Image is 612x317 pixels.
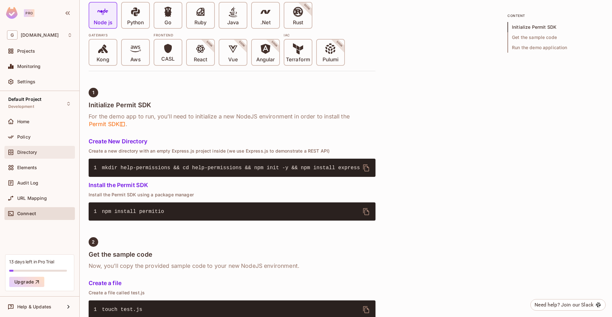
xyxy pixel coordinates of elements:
[89,290,375,295] p: Create a file called test.js
[161,56,175,62] p: CASL
[194,57,207,63] p: React
[17,165,37,170] span: Elements
[227,19,239,26] p: Java
[89,192,375,197] p: Install the Permit SDK using a package manager
[197,32,222,57] span: SOON
[94,208,102,215] span: 1
[17,49,35,54] span: Projects
[102,307,142,313] span: touch test.js
[17,150,37,155] span: Directory
[260,19,270,26] p: .Net
[127,19,144,26] p: Python
[284,33,345,38] div: IAC
[359,204,374,219] button: delete
[89,148,375,154] p: Create a new directory with an empty Express.js project inside (we use Express.js to demonstrate ...
[9,277,44,287] button: Upgrade
[17,196,47,201] span: URL Mapping
[164,19,171,26] p: Go
[7,30,18,40] span: G
[8,104,34,109] span: Development
[89,138,375,145] h5: Create New Directory
[89,33,150,38] div: Gateways
[92,90,94,95] span: 1
[17,64,41,69] span: Monitoring
[24,9,34,17] div: Pro
[92,239,95,245] span: 2
[9,259,54,265] div: 13 days left in Pro Trial
[21,33,59,38] span: Workspace: gnapi.tech
[17,211,36,216] span: Connect
[94,19,112,26] p: Node js
[89,262,375,270] h6: Now, you’ll copy the provided sample code to your new NodeJS environment.
[89,251,375,258] h4: Get the sample code
[359,160,374,176] button: delete
[507,42,603,53] span: Run the demo application
[293,19,303,26] p: Rust
[89,280,375,286] h5: Create a file
[286,57,310,63] p: Terraform
[89,101,375,109] h4: Initialize Permit SDK
[507,22,603,32] span: Initialize Permit SDK
[154,33,280,38] div: Frontend
[256,57,275,63] p: Angular
[323,57,339,63] p: Pulumi
[94,164,102,172] span: 1
[507,32,603,42] span: Get the sample code
[6,7,18,19] img: SReyMgAAAABJRU5ErkJggg==
[17,180,38,185] span: Audit Log
[535,301,594,309] div: Need help? Join our Slack
[89,113,375,128] h6: For the demo app to run, you’ll need to initialize a new NodeJS environment in order to install t...
[17,79,35,84] span: Settings
[8,97,41,102] span: Default Project
[507,13,603,18] p: content
[194,19,207,26] p: Ruby
[102,209,164,215] span: npm install permitio
[102,165,360,171] span: mkdir help-permissions && cd help-permissions && npm init -y && npm install express
[94,306,102,313] span: 1
[89,120,126,128] span: Permit SDK
[327,32,352,57] span: SOON
[97,57,109,63] p: Kong
[17,304,51,309] span: Help & Updates
[17,134,31,140] span: Policy
[89,182,375,188] h5: Install the Permit SDK
[262,32,287,57] span: SOON
[228,57,237,63] p: Vue
[130,57,140,63] p: Aws
[17,119,30,124] span: Home
[229,32,254,57] span: SOON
